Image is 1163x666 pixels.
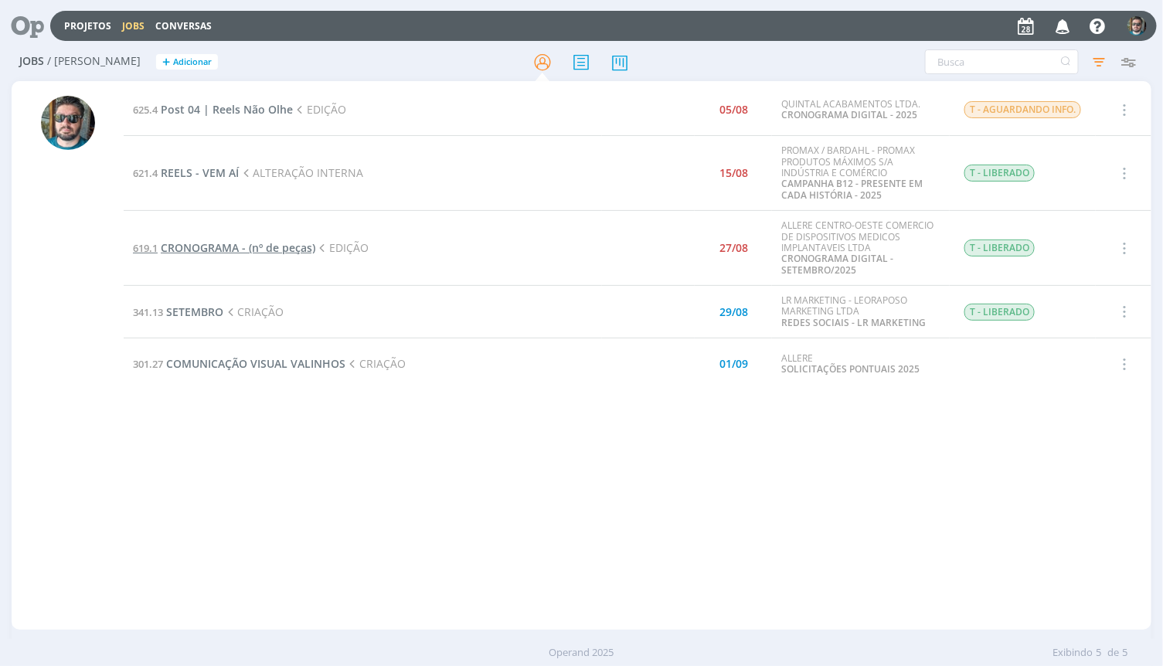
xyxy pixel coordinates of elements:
[719,243,748,253] div: 27/08
[1097,645,1102,661] span: 5
[781,353,940,375] div: ALLERE
[1127,12,1148,39] button: R
[781,295,940,328] div: LR MARKETING - LEORAPOSO MARKETING LTDA
[781,145,940,201] div: PROMAX / BARDAHL - PROMAX PRODUTOS MÁXIMOS S/A INDÚSTRIA E COMÉRCIO
[19,55,44,68] span: Jobs
[133,241,158,255] span: 619.1
[964,304,1035,321] span: T - LIBERADO
[122,19,145,32] a: Jobs
[133,356,345,371] a: 301.27COMUNICAÇÃO VISUAL VALINHOS
[166,304,223,319] span: SETEMBRO
[156,54,218,70] button: +Adicionar
[964,240,1035,257] span: T - LIBERADO
[133,240,315,255] a: 619.1CRONOGRAMA - (nº de peças)
[1108,645,1120,661] span: de
[173,57,212,67] span: Adicionar
[162,54,170,70] span: +
[925,49,1079,74] input: Busca
[781,99,940,121] div: QUINTAL ACABAMENTOS LTDA.
[781,177,923,201] a: CAMPANHA B12 - PRESENTE EM CADA HISTÓRIA - 2025
[1123,645,1128,661] span: 5
[1053,645,1093,661] span: Exibindo
[60,20,116,32] button: Projetos
[293,102,346,117] span: EDIÇÃO
[161,102,293,117] span: Post 04 | Reels Não Olhe
[133,103,158,117] span: 625.4
[64,19,111,32] a: Projetos
[345,356,406,371] span: CRIAÇÃO
[133,166,158,180] span: 621.4
[47,55,141,68] span: / [PERSON_NAME]
[781,108,917,121] a: CRONOGRAMA DIGITAL - 2025
[781,252,893,276] a: CRONOGRAMA DIGITAL - SETEMBRO/2025
[41,96,95,150] img: R
[781,316,926,329] a: REDES SOCIAIS - LR MARKETING
[1127,16,1147,36] img: R
[719,104,748,115] div: 05/08
[781,362,920,375] a: SOLICITAÇÕES PONTUAIS 2025
[781,220,940,276] div: ALLERE CENTRO-OESTE COMERCIO DE DISPOSITIVOS MEDICOS IMPLANTAVEIS LTDA
[315,240,369,255] span: EDIÇÃO
[964,165,1035,182] span: T - LIBERADO
[719,168,748,178] div: 15/08
[223,304,284,319] span: CRIAÇÃO
[133,305,163,319] span: 341.13
[166,356,345,371] span: COMUNICAÇÃO VISUAL VALINHOS
[239,165,363,180] span: ALTERAÇÃO INTERNA
[133,102,293,117] a: 625.4Post 04 | Reels Não Olhe
[133,165,239,180] a: 621.4REELS - VEM AÍ
[117,20,149,32] button: Jobs
[151,20,216,32] button: Conversas
[155,19,212,32] a: Conversas
[719,358,748,369] div: 01/09
[964,101,1081,118] span: T - AGUARDANDO INFO.
[133,357,163,371] span: 301.27
[161,240,315,255] span: CRONOGRAMA - (nº de peças)
[133,304,223,319] a: 341.13SETEMBRO
[161,165,239,180] span: REELS - VEM AÍ
[719,307,748,318] div: 29/08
